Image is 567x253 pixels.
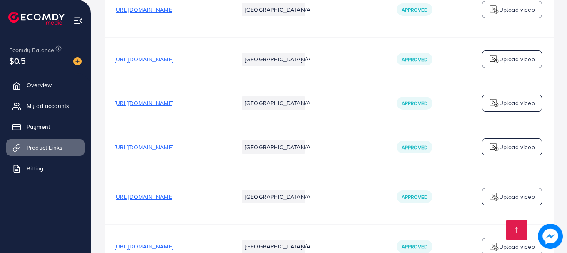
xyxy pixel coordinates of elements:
[499,242,535,252] p: Upload video
[301,55,310,63] span: N/A
[115,193,173,201] span: [URL][DOMAIN_NAME]
[489,98,499,108] img: logo
[402,243,427,250] span: Approved
[6,77,85,93] a: Overview
[6,139,85,156] a: Product Links
[6,160,85,177] a: Billing
[402,144,427,151] span: Approved
[402,100,427,107] span: Approved
[489,192,499,202] img: logo
[73,16,83,25] img: menu
[242,3,305,16] li: [GEOGRAPHIC_DATA]
[402,6,427,13] span: Approved
[115,99,173,107] span: [URL][DOMAIN_NAME]
[73,57,82,65] img: image
[538,224,563,249] img: image
[9,46,54,54] span: Ecomdy Balance
[499,192,535,202] p: Upload video
[499,54,535,64] p: Upload video
[242,96,305,110] li: [GEOGRAPHIC_DATA]
[301,143,310,151] span: N/A
[27,102,69,110] span: My ad accounts
[242,190,305,203] li: [GEOGRAPHIC_DATA]
[301,193,310,201] span: N/A
[9,55,26,67] span: $0.5
[242,240,305,253] li: [GEOGRAPHIC_DATA]
[27,164,43,173] span: Billing
[27,123,50,131] span: Payment
[499,98,535,108] p: Upload video
[489,54,499,64] img: logo
[301,5,310,14] span: N/A
[499,142,535,152] p: Upload video
[301,242,310,250] span: N/A
[8,12,65,25] img: logo
[6,98,85,114] a: My ad accounts
[115,5,173,14] span: [URL][DOMAIN_NAME]
[6,118,85,135] a: Payment
[402,193,427,200] span: Approved
[242,140,305,154] li: [GEOGRAPHIC_DATA]
[499,5,535,15] p: Upload video
[115,55,173,63] span: [URL][DOMAIN_NAME]
[489,242,499,252] img: logo
[27,143,62,152] span: Product Links
[402,56,427,63] span: Approved
[115,143,173,151] span: [URL][DOMAIN_NAME]
[242,53,305,66] li: [GEOGRAPHIC_DATA]
[301,99,310,107] span: N/A
[27,81,52,89] span: Overview
[115,242,173,250] span: [URL][DOMAIN_NAME]
[489,5,499,15] img: logo
[489,142,499,152] img: logo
